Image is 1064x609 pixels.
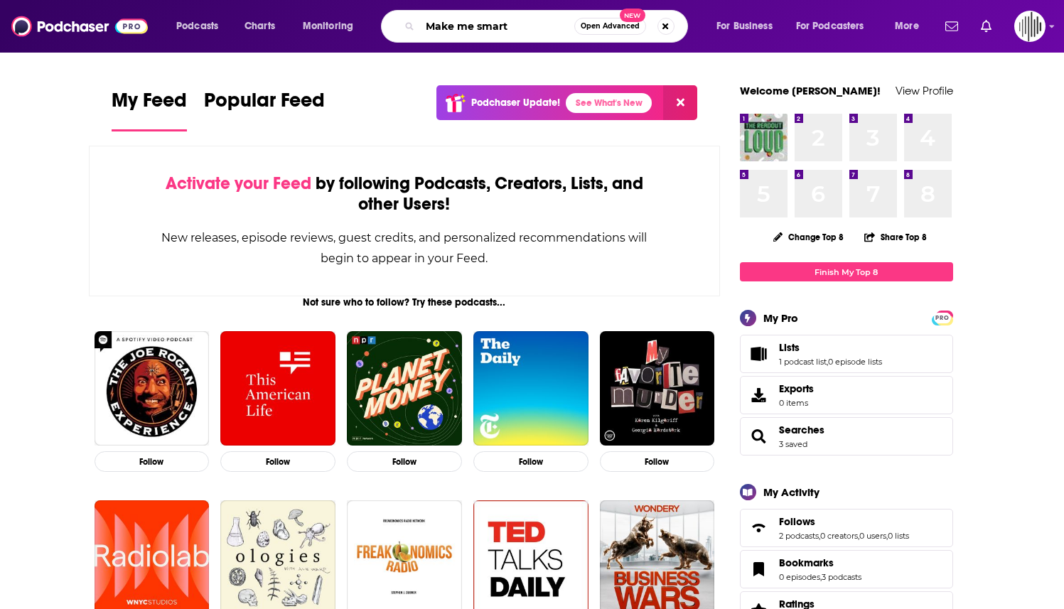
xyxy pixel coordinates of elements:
[600,451,715,472] button: Follow
[176,16,218,36] span: Podcasts
[975,14,997,38] a: Show notifications dropdown
[763,311,798,325] div: My Pro
[820,572,822,582] span: ,
[779,357,827,367] a: 1 podcast list
[1014,11,1046,42] button: Show profile menu
[934,312,951,323] a: PRO
[394,10,702,43] div: Search podcasts, credits, & more...
[787,15,885,38] button: open menu
[745,518,773,538] a: Follows
[112,88,187,121] span: My Feed
[745,385,773,405] span: Exports
[765,228,853,246] button: Change Top 8
[864,223,928,251] button: Share Top 8
[745,426,773,446] a: Searches
[779,341,800,354] span: Lists
[740,550,953,588] span: Bookmarks
[740,335,953,373] span: Lists
[779,531,819,541] a: 2 podcasts
[745,344,773,364] a: Lists
[574,18,646,35] button: Open AdvancedNew
[740,417,953,456] span: Searches
[740,114,788,161] img: The Readout Loud
[473,451,589,472] button: Follow
[716,16,773,36] span: For Business
[303,16,353,36] span: Monitoring
[95,451,210,472] button: Follow
[820,531,858,541] a: 0 creators
[220,451,335,472] button: Follow
[1014,11,1046,42] span: Logged in as gpg2
[740,376,953,414] a: Exports
[779,515,815,528] span: Follows
[89,296,721,308] div: Not sure who to follow? Try these podcasts...
[745,559,773,579] a: Bookmarks
[779,424,824,436] a: Searches
[819,531,820,541] span: ,
[779,556,834,569] span: Bookmarks
[779,515,909,528] a: Follows
[471,97,560,109] p: Podchaser Update!
[822,572,861,582] a: 3 podcasts
[204,88,325,131] a: Popular Feed
[886,531,888,541] span: ,
[706,15,790,38] button: open menu
[161,173,649,215] div: by following Podcasts, Creators, Lists, and other Users!
[740,84,881,97] a: Welcome [PERSON_NAME]!
[779,382,814,395] span: Exports
[166,15,237,38] button: open menu
[859,531,886,541] a: 0 users
[779,439,807,449] a: 3 saved
[779,572,820,582] a: 0 episodes
[600,331,715,446] img: My Favorite Murder with Karen Kilgariff and Georgia Hardstark
[347,331,462,446] img: Planet Money
[1014,11,1046,42] img: User Profile
[888,531,909,541] a: 0 lists
[204,88,325,121] span: Popular Feed
[740,262,953,281] a: Finish My Top 8
[895,16,919,36] span: More
[166,173,311,194] span: Activate your Feed
[220,331,335,446] img: This American Life
[620,9,645,22] span: New
[885,15,937,38] button: open menu
[244,16,275,36] span: Charts
[934,313,951,323] span: PRO
[235,15,284,38] a: Charts
[566,93,652,113] a: See What's New
[420,15,574,38] input: Search podcasts, credits, & more...
[779,556,861,569] a: Bookmarks
[827,357,828,367] span: ,
[581,23,640,30] span: Open Advanced
[779,341,882,354] a: Lists
[740,509,953,547] span: Follows
[112,88,187,131] a: My Feed
[779,398,814,408] span: 0 items
[763,485,820,499] div: My Activity
[473,331,589,446] img: The Daily
[940,14,964,38] a: Show notifications dropdown
[293,15,372,38] button: open menu
[347,451,462,472] button: Follow
[796,16,864,36] span: For Podcasters
[95,331,210,446] img: The Joe Rogan Experience
[858,531,859,541] span: ,
[828,357,882,367] a: 0 episode lists
[896,84,953,97] a: View Profile
[11,13,148,40] img: Podchaser - Follow, Share and Rate Podcasts
[161,227,649,269] div: New releases, episode reviews, guest credits, and personalized recommendations will begin to appe...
